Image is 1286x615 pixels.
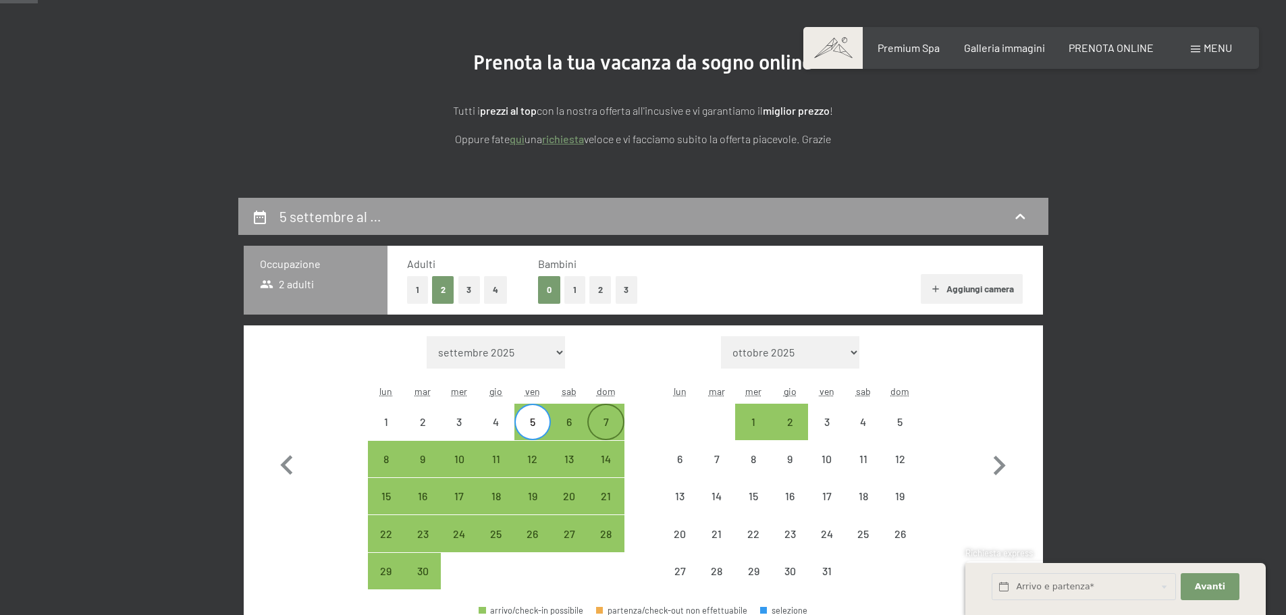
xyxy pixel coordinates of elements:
[736,529,770,562] div: 22
[845,515,882,552] div: Sat Oct 25 2025
[587,478,624,514] div: Sun Sep 21 2025
[662,441,698,477] div: partenza/check-out non effettuabile
[473,51,813,74] span: Prenota la tua vacanza da sogno online
[478,515,514,552] div: Thu Sep 25 2025
[552,491,586,525] div: 20
[845,441,882,477] div: Sat Oct 11 2025
[882,441,918,477] div: Sun Oct 12 2025
[735,478,772,514] div: Wed Oct 15 2025
[735,515,772,552] div: Wed Oct 22 2025
[663,491,697,525] div: 13
[551,478,587,514] div: Sat Sep 20 2025
[808,553,845,589] div: partenza/check-out non effettuabile
[735,515,772,552] div: partenza/check-out non effettuabile
[587,515,624,552] div: partenza/check-out possibile
[882,441,918,477] div: partenza/check-out non effettuabile
[699,441,735,477] div: Tue Oct 07 2025
[478,404,514,440] div: Thu Sep 04 2025
[514,441,551,477] div: Fri Sep 12 2025
[700,491,734,525] div: 14
[404,404,441,440] div: Tue Sep 02 2025
[514,515,551,552] div: partenza/check-out possibile
[882,404,918,440] div: Sun Oct 05 2025
[882,478,918,514] div: partenza/check-out non effettuabile
[699,515,735,552] div: partenza/check-out non effettuabile
[699,478,735,514] div: partenza/check-out non effettuabile
[597,385,616,397] abbr: domenica
[845,404,882,440] div: partenza/check-out non effettuabile
[772,515,808,552] div: Thu Oct 23 2025
[406,454,439,487] div: 9
[616,276,638,304] button: 3
[1069,41,1154,54] span: PRENOTA ONLINE
[368,404,404,440] div: Mon Sep 01 2025
[773,529,807,562] div: 23
[404,478,441,514] div: partenza/check-out possibile
[589,417,622,450] div: 7
[406,566,439,599] div: 30
[478,515,514,552] div: partenza/check-out possibile
[745,385,761,397] abbr: mercoledì
[735,404,772,440] div: Wed Oct 01 2025
[489,385,502,397] abbr: giovedì
[809,529,843,562] div: 24
[699,441,735,477] div: partenza/check-out non effettuabile
[432,276,454,304] button: 2
[699,478,735,514] div: Tue Oct 14 2025
[368,553,404,589] div: partenza/check-out possibile
[551,404,587,440] div: Sat Sep 06 2025
[882,515,918,552] div: partenza/check-out non effettuabile
[551,515,587,552] div: Sat Sep 27 2025
[551,515,587,552] div: partenza/check-out possibile
[368,441,404,477] div: Mon Sep 08 2025
[414,385,431,397] abbr: martedì
[772,441,808,477] div: Thu Oct 09 2025
[808,553,845,589] div: Fri Oct 31 2025
[772,515,808,552] div: partenza/check-out non effettuabile
[441,404,477,440] div: partenza/check-out non effettuabile
[514,404,551,440] div: Fri Sep 05 2025
[847,491,880,525] div: 18
[442,491,476,525] div: 17
[773,454,807,487] div: 9
[878,41,940,54] a: Premium Spa
[1181,573,1239,601] button: Avanti
[1195,581,1225,593] span: Avanti
[809,491,843,525] div: 17
[552,454,586,487] div: 13
[407,257,435,270] span: Adulti
[662,478,698,514] div: Mon Oct 13 2025
[441,515,477,552] div: Wed Sep 24 2025
[808,441,845,477] div: Fri Oct 10 2025
[306,102,981,119] p: Tutti i con la nostra offerta all'incusive e vi garantiamo il !
[808,404,845,440] div: Fri Oct 03 2025
[404,553,441,589] div: Tue Sep 30 2025
[542,132,584,145] a: richiesta
[369,529,403,562] div: 22
[890,385,909,397] abbr: domenica
[921,274,1023,304] button: Aggiungi camera
[478,478,514,514] div: partenza/check-out possibile
[845,441,882,477] div: partenza/check-out non effettuabile
[674,385,687,397] abbr: lunedì
[845,478,882,514] div: Sat Oct 18 2025
[478,404,514,440] div: partenza/check-out non effettuabile
[441,478,477,514] div: partenza/check-out possibile
[699,515,735,552] div: Tue Oct 21 2025
[882,478,918,514] div: Sun Oct 19 2025
[551,441,587,477] div: partenza/check-out possibile
[662,441,698,477] div: Mon Oct 06 2025
[589,276,612,304] button: 2
[772,404,808,440] div: partenza/check-out possibile
[735,478,772,514] div: partenza/check-out non effettuabile
[883,529,917,562] div: 26
[772,478,808,514] div: partenza/check-out non effettuabile
[442,529,476,562] div: 24
[267,336,306,590] button: Mese precedente
[883,454,917,487] div: 12
[551,404,587,440] div: partenza/check-out possibile
[441,515,477,552] div: partenza/check-out possibile
[442,417,476,450] div: 3
[772,553,808,589] div: Thu Oct 30 2025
